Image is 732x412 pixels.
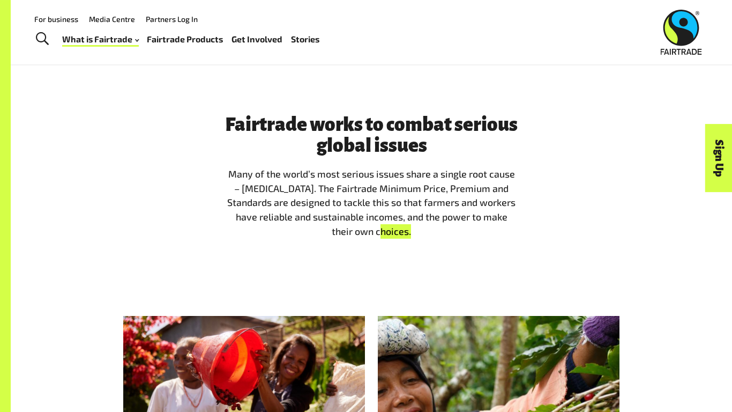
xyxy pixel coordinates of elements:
[29,26,55,53] a: Toggle Search
[146,14,198,24] a: Partners Log In
[147,32,223,47] a: Fairtrade Products
[225,114,518,157] h3: Fairtrade works to combat serious global issues
[89,14,135,24] a: Media Centre
[34,14,78,24] a: For business
[231,32,282,47] a: Get Involved
[225,167,518,239] p: Many of the world’s most serious issues share a single root cause – [MEDICAL_DATA]. The Fairtrade...
[291,32,319,47] a: Stories
[661,10,702,55] img: Fairtrade Australia New Zealand logo
[62,32,139,47] a: What is Fairtrade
